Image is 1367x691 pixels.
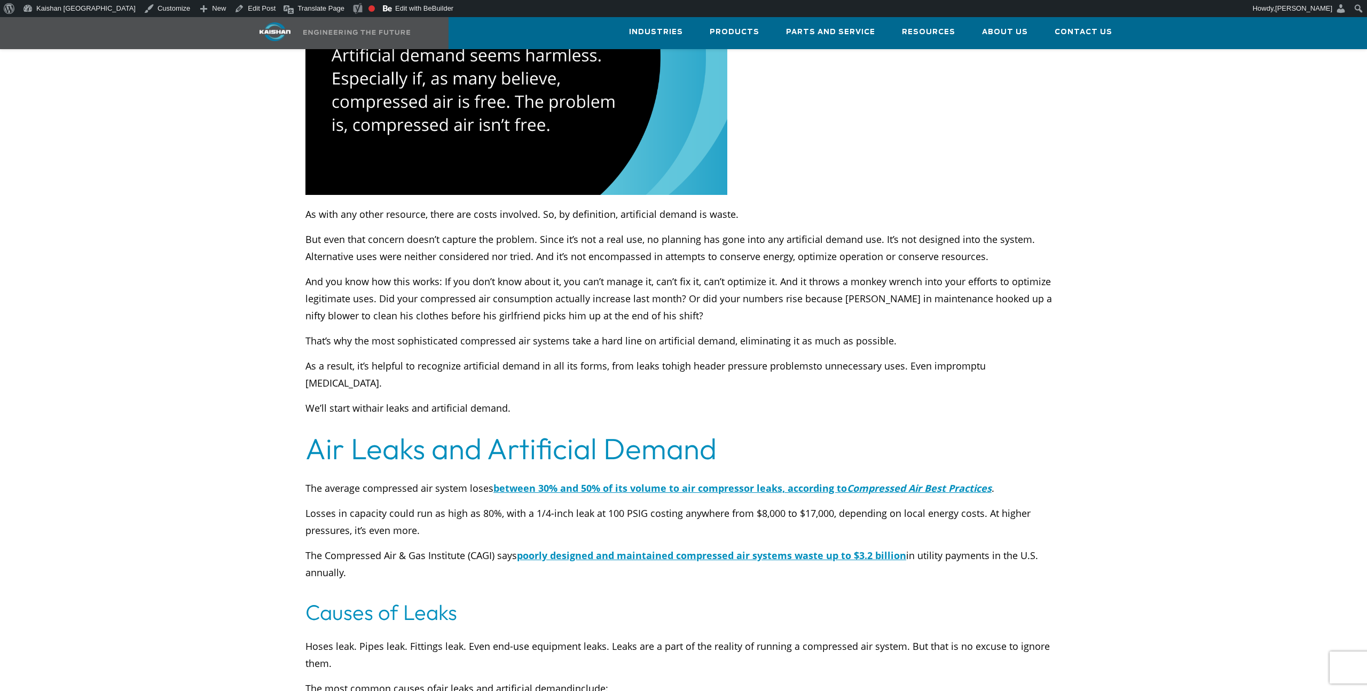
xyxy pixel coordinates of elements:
p: Hoses leak. Pipes leak. Fittings leak. Even end-use equipment leaks. Leaks are a part of the real... [305,638,1062,672]
p: The average compressed air system loses . [305,480,1062,497]
a: About Us [982,18,1028,46]
span: We’ll start with [305,402,372,414]
span: between 30% and 50% of its volume to air compressor leaks, according to [493,482,992,494]
a: Products [710,18,759,46]
img: Eliminating Artificial Demand [235,22,315,41]
a: between 30% and 50% of its volume to air compressor leaks, according toCompressed Air Best Practices [493,482,992,494]
p: As with any other resource, there are costs involved. So, by definition, artificial demand is waste. [305,206,1062,223]
div: Focus keyphrase not set [368,5,375,12]
span: Products [710,26,759,38]
span: About Us [982,26,1028,38]
span: Industries [629,26,683,38]
p: The Compressed Air & Gas Institute (CAGI) says in utility payments in the U.S. annually. [305,547,1062,581]
p: air leaks and artificial demand [305,399,1062,417]
p: That’s why the most sophisticated compressed air systems take a hard line on artificial demand, e... [305,332,1062,349]
img: Engineering the future [303,30,410,35]
a: poorly designed and maintained compressed air systems waste up to $3.2 billion [517,549,906,562]
span: [PERSON_NAME] [1275,4,1332,12]
p: As a result, it’s helpful to recognize artificial demand in all its forms, from leaks to to unnec... [305,357,1062,391]
a: Industries [629,18,683,46]
span: . [508,402,510,414]
h2: Air Leaks and Artificial Demand [305,434,1062,464]
p: But even that concern doesn’t capture the problem. Since it’s not a real use, no planning has gon... [305,231,1062,265]
span: Resources [902,26,955,38]
span: Contact Us [1055,26,1112,38]
p: Losses in capacity could run as high as 80%, with a 1/4-inch leak at 100 PSIG costing anywhere fr... [305,505,1062,539]
a: Kaishan USA [235,17,424,49]
a: Contact Us [1055,18,1112,46]
h3: Causes of Leaks [305,597,1062,627]
a: Resources [902,18,955,46]
span: high header pressure problems [671,359,813,372]
p: And you know how this works: If you don’t know about it, you can’t manage it, can’t fix it, can’t... [305,273,1062,324]
i: Compressed Air Best Practices [847,482,992,494]
a: Parts and Service [786,18,875,46]
span: Parts and Service [786,26,875,38]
